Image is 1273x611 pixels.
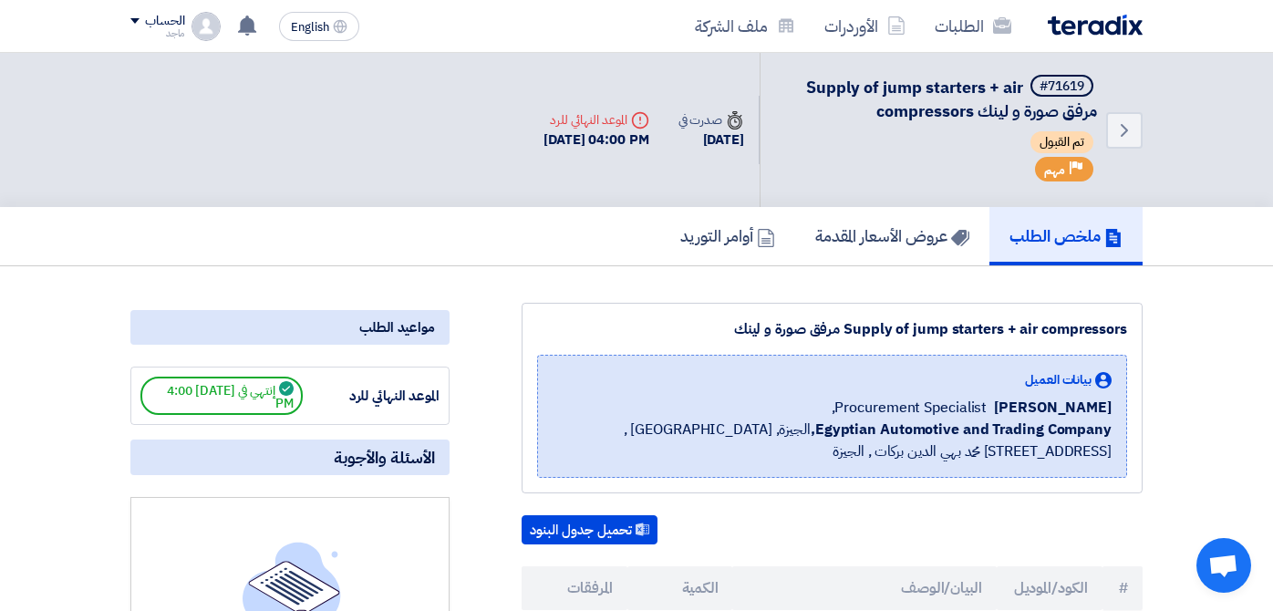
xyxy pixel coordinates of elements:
h5: ملخص الطلب [1009,225,1123,246]
div: Open chat [1196,538,1251,593]
th: الكمية [627,566,733,610]
div: الحساب [145,14,184,29]
span: English [291,21,329,34]
th: # [1102,566,1144,610]
div: الموعد النهائي للرد [543,110,649,129]
div: الموعد النهائي للرد [303,386,440,407]
img: Teradix logo [1048,15,1143,36]
a: عروض الأسعار المقدمة [795,207,989,265]
span: بيانات العميل [1025,370,1092,389]
div: [DATE] 04:00 PM [543,129,649,150]
b: Egyptian Automotive and Trading Company, [811,419,1112,440]
span: الأسئلة والأجوبة [334,447,435,468]
a: الأوردرات [810,5,920,47]
img: profile_test.png [191,12,221,41]
div: Supply of jump starters + air compressors مرفق صورة و لينك [537,318,1127,340]
span: Supply of jump starters + air compressors مرفق صورة و لينك [806,75,1097,123]
th: الكود/الموديل [997,566,1102,610]
button: تحميل جدول البنود [522,515,657,544]
span: مهم [1044,161,1065,179]
span: تم القبول [1030,131,1093,153]
h5: عروض الأسعار المقدمة [815,225,969,246]
div: صدرت في [678,110,744,129]
span: [PERSON_NAME] [994,397,1112,419]
h5: Supply of jump starters + air compressors مرفق صورة و لينك [782,75,1097,122]
div: ماجد [130,28,184,38]
a: ملخص الطلب [989,207,1143,265]
span: Procurement Specialist, [832,397,988,419]
div: #71619 [1040,80,1084,93]
a: أوامر التوريد [660,207,795,265]
a: الطلبات [920,5,1026,47]
div: مواعيد الطلب [130,310,450,345]
span: إنتهي في [DATE] 4:00 PM [140,377,303,415]
h5: أوامر التوريد [680,225,775,246]
button: English [279,12,359,41]
a: ملف الشركة [680,5,810,47]
div: [DATE] [678,129,744,150]
span: الجيزة, [GEOGRAPHIC_DATA] ,[STREET_ADDRESS] محمد بهي الدين بركات , الجيزة [553,419,1112,462]
th: البيان/الوصف [732,566,996,610]
th: المرفقات [522,566,627,610]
